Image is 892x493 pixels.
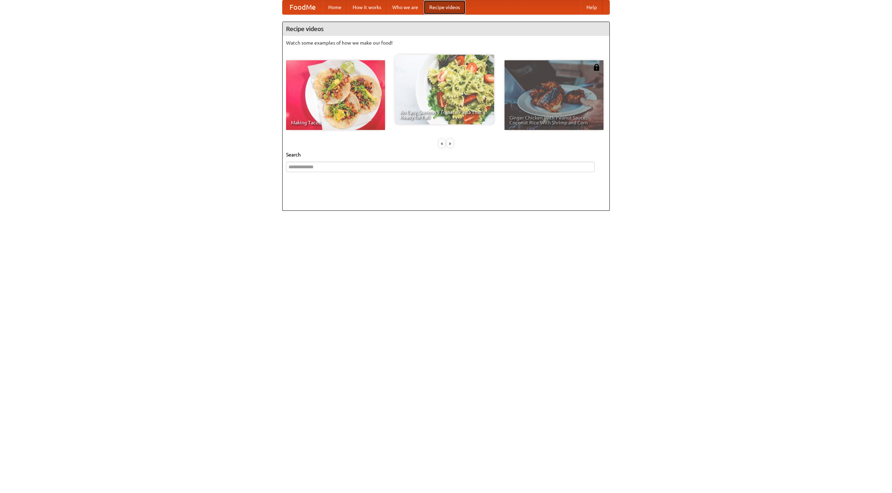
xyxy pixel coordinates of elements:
a: Who we are [387,0,424,14]
h5: Search [286,151,606,158]
img: 483408.png [593,64,600,71]
a: Making Tacos [286,60,385,130]
a: An Easy, Summery Tomato Pasta That's Ready for Fall [395,55,494,124]
a: Help [581,0,602,14]
span: Making Tacos [291,120,380,125]
div: » [447,139,453,148]
a: Home [323,0,347,14]
div: « [439,139,445,148]
h4: Recipe videos [283,22,609,36]
span: An Easy, Summery Tomato Pasta That's Ready for Fall [400,110,489,120]
a: How it works [347,0,387,14]
p: Watch some examples of how we make our food! [286,39,606,46]
a: Recipe videos [424,0,466,14]
a: FoodMe [283,0,323,14]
